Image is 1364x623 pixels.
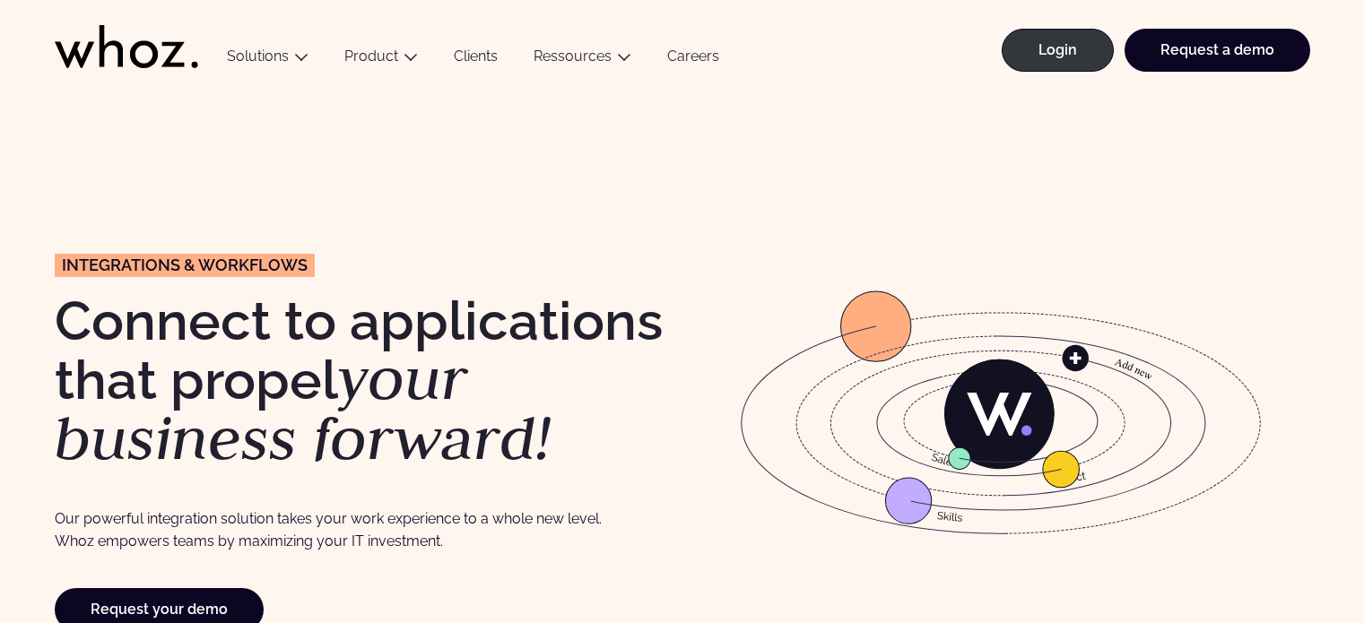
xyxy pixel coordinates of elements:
p: Our powerful integration solution takes your work experience to a whole new level. Whoz empowers ... [55,507,612,553]
span: Integrations & Workflows [62,257,308,273]
a: Clients [436,48,516,72]
a: Product [344,48,398,65]
button: Ressources [516,48,649,72]
a: Login [1002,29,1114,72]
em: your business forward! [55,338,552,478]
h1: Connect to applications that propel [55,294,673,469]
button: Product [326,48,436,72]
a: Careers [649,48,737,72]
button: Solutions [209,48,326,72]
a: Request a demo [1125,29,1310,72]
a: Ressources [534,48,612,65]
